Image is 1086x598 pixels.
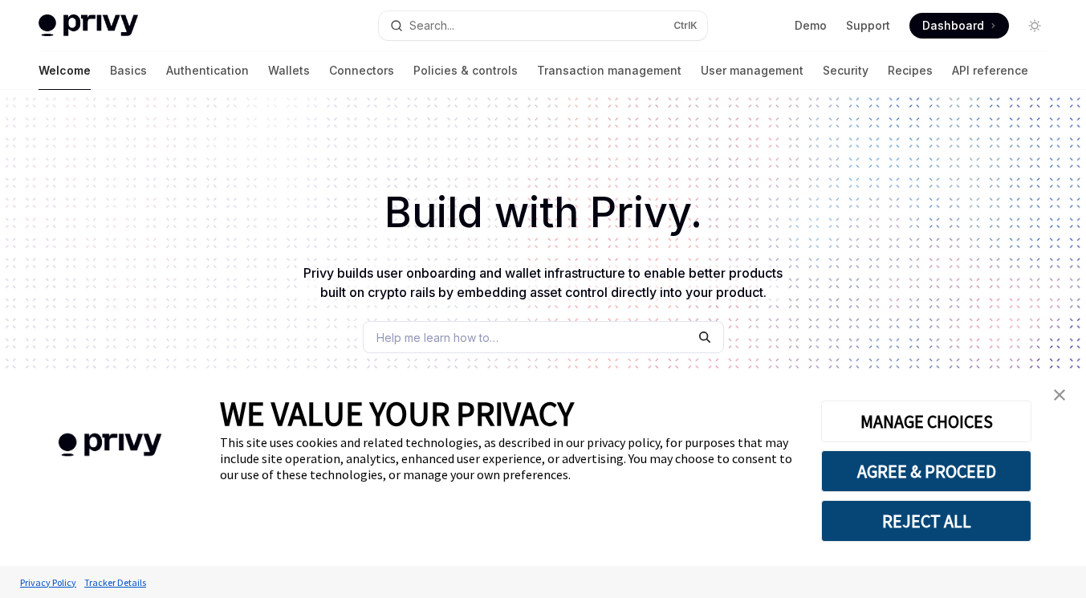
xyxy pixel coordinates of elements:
button: REJECT ALL [821,500,1031,542]
img: company logo [24,410,196,480]
button: Search...CtrlK [379,11,706,40]
button: Toggle dark mode [1022,13,1047,39]
a: Connectors [329,51,394,90]
button: AGREE & PROCEED [821,450,1031,492]
img: light logo [39,14,138,37]
a: Recipes [888,51,933,90]
a: Welcome [39,51,91,90]
span: Ctrl K [673,19,698,32]
a: close banner [1043,379,1076,411]
img: close banner [1054,389,1065,401]
div: Search... [409,16,454,35]
span: WE VALUE YOUR PRIVACY [220,393,574,434]
a: Basics [110,51,147,90]
a: Support [846,18,890,34]
a: User management [701,51,803,90]
button: MANAGE CHOICES [821,401,1031,442]
a: Security [823,51,868,90]
a: Tracker Details [80,568,150,596]
a: Dashboard [909,13,1009,39]
a: Transaction management [537,51,681,90]
a: Policies & controls [413,51,518,90]
h1: Build with Privy. [26,181,1060,244]
a: Authentication [166,51,249,90]
div: This site uses cookies and related technologies, as described in our privacy policy, for purposes... [220,434,797,482]
a: Privacy Policy [16,568,80,596]
span: Privy builds user onboarding and wallet infrastructure to enable better products built on crypto ... [303,265,783,300]
a: API reference [952,51,1028,90]
a: Demo [795,18,827,34]
a: Wallets [268,51,310,90]
span: Dashboard [922,18,984,34]
span: Help me learn how to… [376,329,498,346]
